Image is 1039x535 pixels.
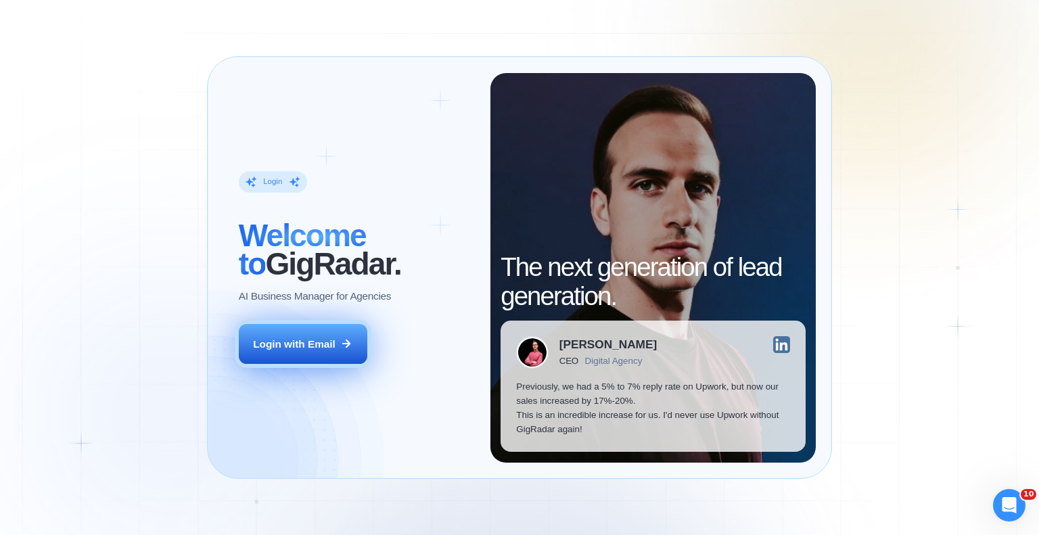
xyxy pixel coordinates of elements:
[239,289,391,303] p: AI Business Manager for Agencies
[501,253,806,310] h2: The next generation of lead generation.
[559,339,657,350] div: [PERSON_NAME]
[239,218,366,281] span: Welcome to
[239,221,475,278] h2: ‍ GigRadar.
[993,489,1025,521] iframe: Intercom live chat
[239,324,367,365] button: Login with Email
[1021,489,1036,500] span: 10
[263,177,282,187] div: Login
[585,356,643,366] div: Digital Agency
[253,337,336,351] div: Login with Email
[516,379,790,437] p: Previously, we had a 5% to 7% reply rate on Upwork, but now our sales increased by 17%-20%. This ...
[559,356,578,366] div: CEO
